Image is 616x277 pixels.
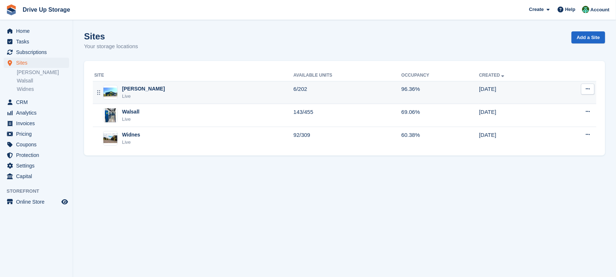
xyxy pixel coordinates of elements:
[4,108,69,118] a: menu
[17,69,69,76] a: [PERSON_NAME]
[122,93,165,100] div: Live
[402,81,479,104] td: 96.36%
[122,85,165,93] div: [PERSON_NAME]
[479,127,553,150] td: [DATE]
[402,127,479,150] td: 60.38%
[571,31,605,43] a: Add a Site
[590,6,609,14] span: Account
[7,188,73,195] span: Storefront
[20,4,73,16] a: Drive Up Storage
[16,118,60,128] span: Invoices
[293,104,401,127] td: 143/455
[17,77,69,84] a: Walsall
[16,161,60,171] span: Settings
[479,104,553,127] td: [DATE]
[60,197,69,206] a: Preview store
[4,118,69,128] a: menu
[16,26,60,36] span: Home
[293,70,401,81] th: Available Units
[84,31,138,41] h1: Sites
[103,88,117,97] img: Image of Stroud site
[565,6,575,13] span: Help
[103,133,117,143] img: Image of Widnes site
[4,47,69,57] a: menu
[4,171,69,181] a: menu
[16,139,60,150] span: Coupons
[479,73,506,78] a: Created
[122,116,140,123] div: Live
[402,70,479,81] th: Occupancy
[4,161,69,171] a: menu
[122,139,140,146] div: Live
[4,58,69,68] a: menu
[4,139,69,150] a: menu
[16,97,60,107] span: CRM
[84,42,138,51] p: Your storage locations
[6,4,17,15] img: stora-icon-8386f47178a22dfd0bd8f6a31ec36ba5ce8667c1dd55bd0f319d3a0aa187defe.svg
[122,108,140,116] div: Walsall
[529,6,544,13] span: Create
[16,47,60,57] span: Subscriptions
[4,97,69,107] a: menu
[293,81,401,104] td: 6/202
[402,104,479,127] td: 69.06%
[582,6,589,13] img: Camille
[293,127,401,150] td: 92/309
[4,26,69,36] a: menu
[16,171,60,181] span: Capital
[122,131,140,139] div: Widnes
[105,108,116,123] img: Image of Walsall site
[16,36,60,47] span: Tasks
[16,58,60,68] span: Sites
[479,81,553,104] td: [DATE]
[4,36,69,47] a: menu
[93,70,293,81] th: Site
[16,129,60,139] span: Pricing
[17,86,69,93] a: Widnes
[4,129,69,139] a: menu
[16,150,60,160] span: Protection
[16,108,60,118] span: Analytics
[4,197,69,207] a: menu
[16,197,60,207] span: Online Store
[4,150,69,160] a: menu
